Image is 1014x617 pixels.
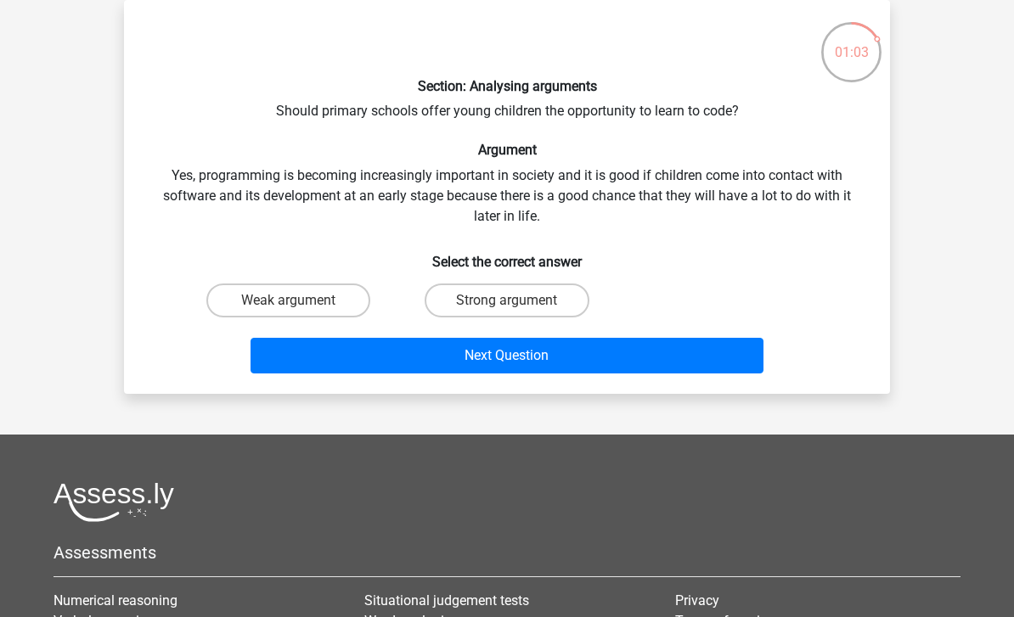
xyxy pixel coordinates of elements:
[820,20,883,63] div: 01:03
[54,592,177,609] a: Numerical reasoning
[251,338,764,373] button: Next Question
[131,14,883,380] div: Should primary schools offer young children the opportunity to learn to code? Yes, programming is...
[151,78,863,94] h6: Section: Analysing arguments
[151,142,863,158] h6: Argument
[206,283,370,317] label: Weak argument
[54,542,960,563] h5: Assessments
[675,592,719,609] a: Privacy
[425,283,589,317] label: Strong argument
[54,482,174,522] img: Assessly logo
[364,592,529,609] a: Situational judgement tests
[151,240,863,270] h6: Select the correct answer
